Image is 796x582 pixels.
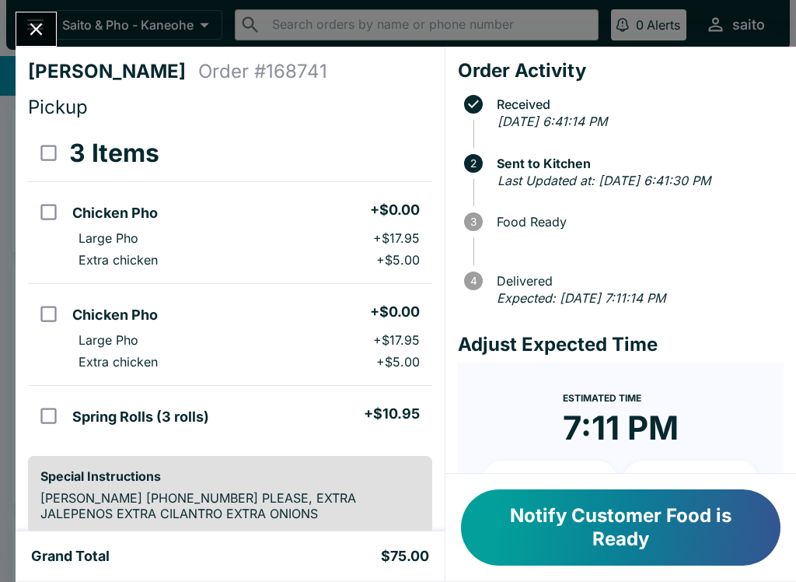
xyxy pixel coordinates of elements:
[458,59,784,82] h4: Order Activity
[79,332,138,348] p: Large Pho
[497,173,710,188] em: Last Updated at: [DATE] 6:41:30 PM
[497,290,665,306] em: Expected: [DATE] 7:11:14 PM
[376,354,420,370] p: + $5.00
[72,408,209,426] h5: Spring Rolls (3 rolls)
[373,230,420,246] p: + $17.95
[79,230,138,246] p: Large Pho
[198,60,327,83] h4: Order # 168741
[31,547,110,566] h5: Grand Total
[470,157,477,170] text: 2
[470,275,477,287] text: 4
[373,332,420,348] p: + $17.95
[28,96,88,118] span: Pickup
[458,333,784,356] h4: Adjust Expected Time
[40,490,420,521] p: [PERSON_NAME] [PHONE_NUMBER] PLEASE, EXTRA JALEPENOS EXTRA CILANTRO EXTRA ONIONS
[461,489,780,566] button: Notify Customer Food is Ready
[40,468,420,484] h6: Special Instructions
[483,461,618,500] button: + 10
[381,547,429,566] h5: $75.00
[16,12,56,46] button: Close
[72,204,158,223] h5: Chicken Pho
[370,201,420,219] h5: + $0.00
[69,138,159,169] h3: 3 Items
[497,114,607,129] em: [DATE] 6:41:14 PM
[370,303,420,321] h5: + $0.00
[376,252,420,268] p: + $5.00
[28,60,198,83] h4: [PERSON_NAME]
[489,274,784,288] span: Delivered
[489,97,784,111] span: Received
[72,306,158,324] h5: Chicken Pho
[79,252,158,268] p: Extra chicken
[563,408,679,448] time: 7:11 PM
[489,156,784,170] span: Sent to Kitchen
[563,392,641,404] span: Estimated Time
[79,354,158,370] p: Extra chicken
[470,216,477,228] text: 3
[28,125,432,444] table: orders table
[623,461,759,500] button: + 20
[489,215,784,229] span: Food Ready
[364,405,420,423] h5: + $10.95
